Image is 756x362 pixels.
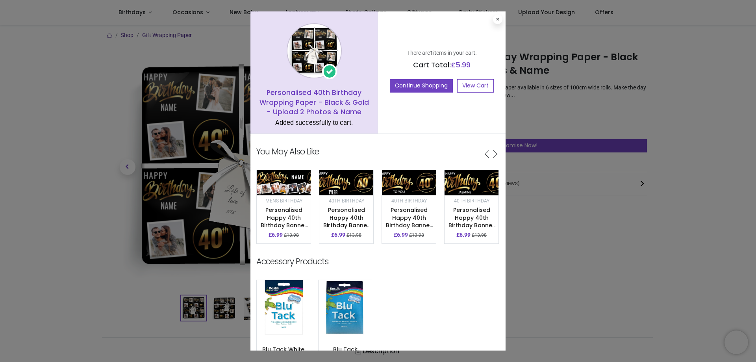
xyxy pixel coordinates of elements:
[331,231,345,239] p: £
[269,231,283,239] p: £
[456,60,471,70] span: 5.99
[391,198,427,204] small: 40th Birthday
[456,231,471,239] p: £
[287,232,299,238] span: 13.98
[451,60,471,70] span: £
[397,232,408,238] span: 6.99
[329,197,364,204] a: 40th Birthday
[284,232,299,239] small: £
[287,23,342,78] img: image_1024
[472,232,487,239] small: £
[256,88,372,117] h5: Personalised 40th Birthday Wrapping Paper - Black & Gold - Upload 2 Photos & Name
[409,232,424,239] small: £
[256,146,319,157] p: You may also like
[382,170,436,196] img: image_512
[256,119,372,128] div: Added successfully to cart.
[329,198,364,204] small: 40th Birthday
[265,197,302,204] a: Mens Birthday
[256,256,328,267] p: Accessory Products
[384,60,500,70] h5: Cart Total:
[265,198,302,204] small: Mens Birthday
[454,198,489,204] small: 40th Birthday
[257,170,311,196] img: image_512
[457,79,494,93] a: View Cart
[349,232,361,238] span: 13.98
[346,232,361,239] small: £
[474,232,487,238] span: 13.98
[394,231,408,239] p: £
[412,232,424,238] span: 13.98
[445,170,498,196] img: image_512
[272,232,283,238] span: 6.99
[319,170,373,196] img: image_512
[257,280,310,335] img: image_512
[454,197,489,204] a: 40th Birthday
[390,79,453,93] button: Continue Shopping
[385,206,433,245] a: Personalised Happy 40th Birthday Banner - Black & Gold - 2 Photo Upload
[260,206,308,252] a: Personalised Happy 40th Birthday Banner - Black & Gold - Custom Name & 9 Photo Upload
[448,206,496,245] a: Personalised Happy 40th Birthday Banner - Black & Gold - Custom Name
[262,345,304,353] a: Blu Tack White
[391,197,427,204] a: 40th Birthday
[334,232,345,238] span: 6.99
[333,345,358,353] a: Blu Tack
[430,50,433,56] b: 1
[384,49,500,57] p: There are items in your cart.
[460,232,471,238] span: 6.99
[319,280,372,335] img: image_512
[323,206,371,252] a: Personalised Happy 40th Birthday Banner - Black & Gold - Custom Name & 2 Photo Upload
